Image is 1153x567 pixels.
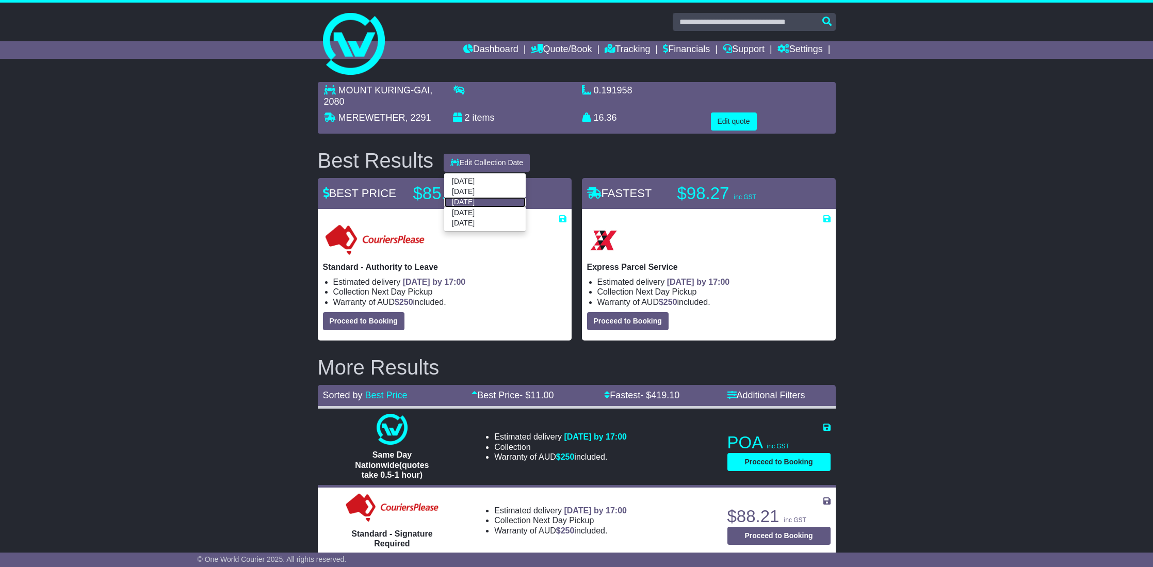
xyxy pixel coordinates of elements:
[784,516,806,524] span: inc GST
[403,278,466,286] span: [DATE] by 17:00
[727,453,831,471] button: Proceed to Booking
[351,529,432,548] span: Standard - Signature Required
[444,218,526,229] a: [DATE]
[587,224,620,257] img: Border Express: Express Parcel Service
[494,452,627,462] li: Warranty of AUD included.
[323,262,566,272] p: Standard - Authority to Leave
[333,297,566,307] li: Warranty of AUD included.
[727,506,831,527] p: $88.21
[338,112,405,123] span: MEREWETHER
[395,298,413,306] span: $
[561,526,575,535] span: 250
[727,527,831,545] button: Proceed to Booking
[333,277,566,287] li: Estimated delivery
[444,176,526,186] a: [DATE]
[473,112,495,123] span: items
[594,85,632,95] span: 0.191958
[333,287,566,297] li: Collection
[659,298,677,306] span: $
[324,85,433,107] span: , 2080
[323,390,363,400] span: Sorted by
[604,390,679,400] a: Fastest- $419.10
[727,390,805,400] a: Additional Filters
[365,390,408,400] a: Best Price
[597,277,831,287] li: Estimated delivery
[587,187,652,200] span: FASTEST
[594,112,617,123] span: 16.36
[323,224,427,257] img: Couriers Please: Standard - Authority to Leave
[587,262,831,272] p: Express Parcel Service
[531,41,592,59] a: Quote/Book
[727,432,831,453] p: POA
[677,183,806,204] p: $98.27
[338,85,430,95] span: MOUNT KURING-GAI
[667,278,730,286] span: [DATE] by 17:00
[313,149,439,172] div: Best Results
[405,112,431,123] span: , 2291
[711,112,757,131] button: Edit quote
[494,442,627,452] li: Collection
[651,390,679,400] span: 419.10
[564,506,627,515] span: [DATE] by 17:00
[444,207,526,218] a: [DATE]
[371,287,432,296] span: Next Day Pickup
[198,555,347,563] span: © One World Courier 2025. All rights reserved.
[533,516,594,525] span: Next Day Pickup
[399,298,413,306] span: 250
[444,197,526,207] a: [DATE]
[444,187,526,197] a: [DATE]
[494,526,627,536] li: Warranty of AUD included.
[556,452,575,461] span: $
[597,297,831,307] li: Warranty of AUD included.
[636,287,696,296] span: Next Day Pickup
[519,390,554,400] span: - $
[605,41,650,59] a: Tracking
[587,312,669,330] button: Proceed to Booking
[323,312,404,330] button: Proceed to Booking
[377,414,408,445] img: One World Courier: Same Day Nationwide(quotes take 0.5-1 hour)
[556,526,575,535] span: $
[663,41,710,59] a: Financials
[663,298,677,306] span: 250
[494,515,627,525] li: Collection
[465,112,470,123] span: 2
[413,183,542,204] p: $85.79
[344,493,441,524] img: Couriers Please: Standard - Signature Required
[777,41,823,59] a: Settings
[530,390,554,400] span: 11.00
[767,443,789,450] span: inc GST
[318,356,836,379] h2: More Results
[494,506,627,515] li: Estimated delivery
[561,452,575,461] span: 250
[472,390,554,400] a: Best Price- $11.00
[597,287,831,297] li: Collection
[494,432,627,442] li: Estimated delivery
[640,390,679,400] span: - $
[564,432,627,441] span: [DATE] by 17:00
[723,41,765,59] a: Support
[355,450,429,479] span: Same Day Nationwide(quotes take 0.5-1 hour)
[734,193,756,201] span: inc GST
[463,41,518,59] a: Dashboard
[323,187,396,200] span: BEST PRICE
[444,154,530,172] button: Edit Collection Date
